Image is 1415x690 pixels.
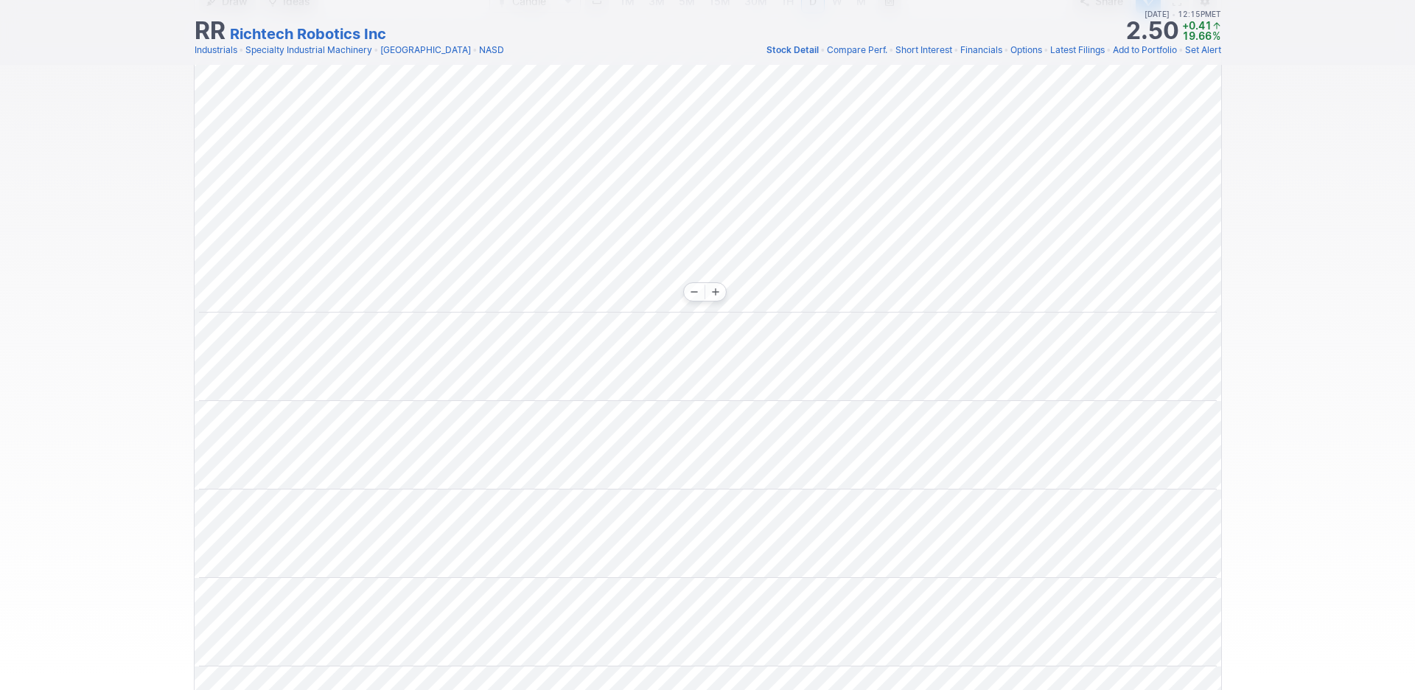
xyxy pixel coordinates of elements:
a: Latest Filings [1050,43,1105,57]
a: Stock Detail [766,43,819,57]
span: • [1178,43,1184,57]
span: Stock Detail [766,44,819,55]
a: Financials [960,43,1002,57]
span: • [1172,10,1175,18]
button: Zoom in [705,283,726,301]
a: Set Alert [1185,43,1221,57]
strong: 2.50 [1125,19,1178,43]
a: Compare Perf. [827,43,887,57]
span: • [954,43,959,57]
a: Options [1010,43,1042,57]
a: Add to Portfolio [1113,43,1177,57]
span: % [1212,29,1220,42]
span: [DATE] 12:15PM ET [1145,7,1221,21]
span: 19.66 [1182,29,1212,42]
a: Richtech Robotics Inc [230,24,386,44]
span: Compare Perf. [827,44,887,55]
a: Specialty Industrial Machinery [245,43,372,57]
span: Latest Filings [1050,44,1105,55]
span: • [820,43,825,57]
span: • [239,43,244,57]
a: Short Interest [895,43,952,57]
h1: RR [195,19,226,43]
span: • [889,43,894,57]
span: • [472,43,478,57]
span: +0.41 [1182,19,1212,32]
a: [GEOGRAPHIC_DATA] [380,43,471,57]
a: Industrials [195,43,237,57]
span: • [1004,43,1009,57]
button: Zoom out [684,283,705,301]
span: • [374,43,379,57]
a: NASD [479,43,504,57]
span: • [1106,43,1111,57]
span: • [1044,43,1049,57]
